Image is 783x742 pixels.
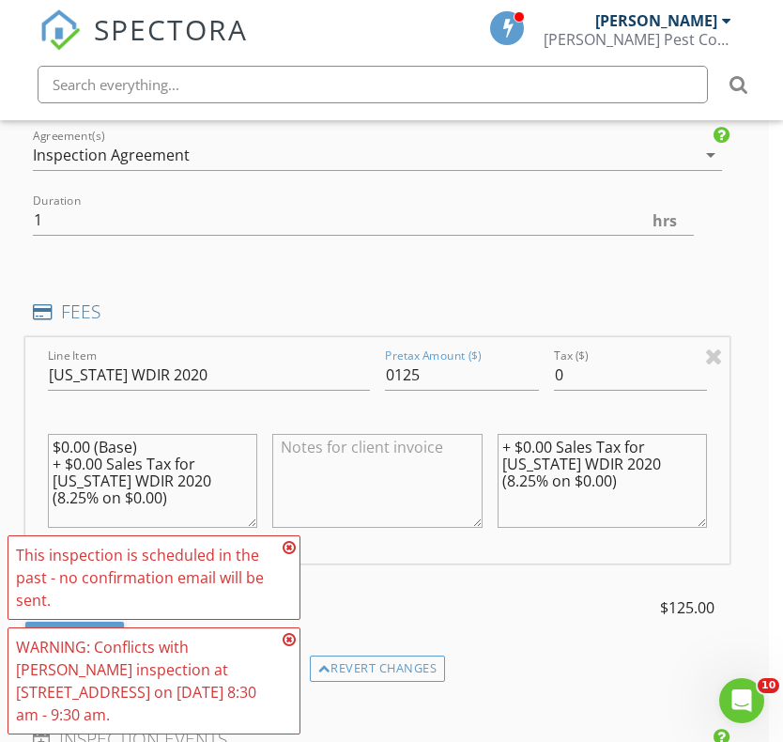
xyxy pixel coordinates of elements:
[94,9,248,49] span: SPECTORA
[310,656,446,682] div: Revert changes
[33,147,190,163] div: Inspection Agreement
[660,596,714,619] span: $125.00
[39,25,248,65] a: SPECTORA
[699,144,722,166] i: arrow_drop_down
[38,66,708,103] input: Search everything...
[719,678,764,723] iframe: Intercom live chat
[33,205,695,236] input: 0.0
[595,11,717,30] div: [PERSON_NAME]
[544,30,731,49] div: McMahan Pest Control
[33,300,723,324] h4: FEES
[652,213,677,228] span: hrs
[16,544,277,611] div: This inspection is scheduled in the past - no confirmation email will be sent.
[16,636,277,726] div: WARNING: Conflicts with [PERSON_NAME] inspection at [STREET_ADDRESS] on [DATE] 8:30 am - 9:30 am.
[39,9,81,51] img: The Best Home Inspection Software - Spectora
[758,678,779,693] span: 10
